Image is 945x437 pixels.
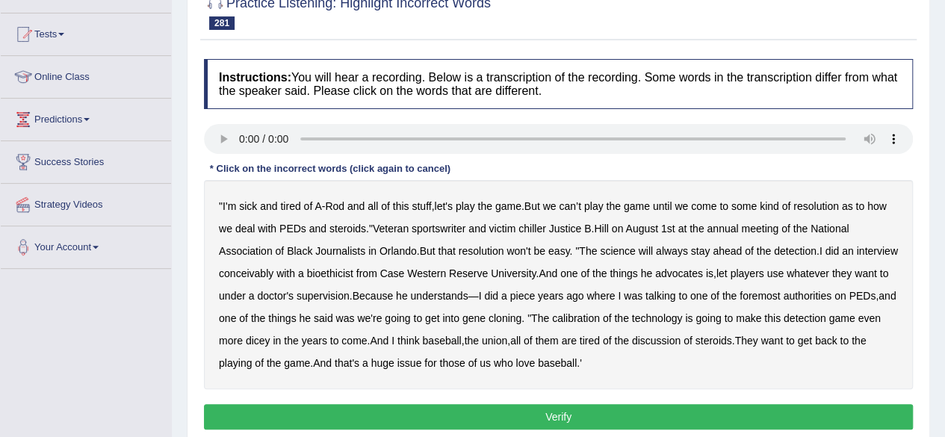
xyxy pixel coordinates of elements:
b: victim [489,223,515,235]
b: University [491,267,536,279]
b: will [639,245,653,257]
b: going [385,312,410,324]
b: ' [580,357,582,369]
b: understands [410,290,468,302]
b: with [276,267,295,279]
a: Predictions [1,99,171,136]
b: that [438,245,455,257]
b: a [501,290,507,302]
b: those [439,357,465,369]
b: game [495,200,521,212]
b: let's [434,200,452,212]
b: the [267,357,281,369]
b: play [584,200,604,212]
button: Verify [204,404,913,430]
b: foremost [740,290,780,302]
b: one [690,290,707,302]
b: all [368,200,378,212]
b: back [815,335,837,347]
b: did [484,290,498,302]
b: game [624,200,650,212]
b: ahead [713,245,742,257]
b: chiller [518,223,546,235]
b: And [370,335,388,347]
b: a [298,267,304,279]
b: want [855,267,877,279]
b: the [606,200,620,212]
b: The [579,245,597,257]
b: the [464,335,478,347]
b: steroids [329,223,366,235]
b: of [684,335,693,347]
b: for [424,357,436,369]
b: I [479,290,482,302]
b: detection [774,245,817,257]
a: Your Account [1,226,171,264]
b: authorities [783,290,831,302]
b: come [341,335,367,347]
b: as [842,200,853,212]
b: did [825,245,839,257]
b: the [757,245,771,257]
b: bioethicist [307,267,353,279]
b: calibration [552,312,600,324]
b: I [391,335,394,347]
b: August [625,223,658,235]
b: we [543,200,557,212]
b: of [524,335,533,347]
b: Rod [325,200,344,212]
b: is [706,267,713,279]
b: interview [856,245,897,257]
b: the [284,335,298,347]
b: to [840,335,849,347]
b: Black [287,245,312,257]
b: of [781,200,790,212]
b: of [580,267,589,279]
b: Case [380,267,405,279]
b: Orlando [379,245,417,257]
b: on [612,223,624,235]
b: a [249,290,255,302]
b: resolution [793,200,839,212]
b: supervision [297,290,350,302]
div: * Click on the incorrect words (click again to cancel) [204,161,456,176]
b: The [531,312,549,324]
b: he [299,312,311,324]
b: be [533,245,545,257]
b: to [855,200,864,212]
b: things [268,312,296,324]
b: the [722,290,737,302]
b: Veteran [373,223,409,235]
b: Journalists [315,245,365,257]
b: of [381,200,390,212]
b: sportswriter [412,223,465,235]
a: Success Stories [1,141,171,179]
b: advocates [655,267,703,279]
b: But [420,245,436,257]
b: more [219,335,243,347]
b: always [656,245,688,257]
b: years [538,290,563,302]
b: piece [510,290,535,302]
b: said [314,312,333,324]
b: make [736,312,761,324]
b: annual [707,223,738,235]
b: They [734,335,757,347]
b: the [614,335,628,347]
b: kind [760,200,779,212]
b: But [524,200,540,212]
b: and [347,200,365,212]
b: National [811,223,849,235]
b: was [624,290,642,302]
b: baseball [538,357,577,369]
b: under [219,290,246,302]
a: Strategy Videos [1,184,171,221]
b: doctor's [257,290,294,302]
b: I [618,290,621,302]
b: we're [357,312,382,324]
b: is [685,312,693,324]
b: and [468,223,486,235]
b: we [219,223,232,235]
b: PEDs [279,223,306,235]
b: was [335,312,354,324]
